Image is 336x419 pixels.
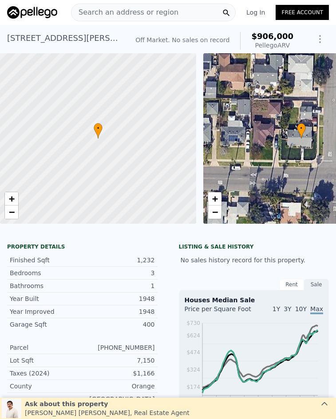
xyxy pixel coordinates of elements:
div: Lot Sqft [10,356,82,365]
div: Rent [279,279,304,290]
div: [GEOGRAPHIC_DATA][PERSON_NAME] [82,395,154,412]
span: • [94,124,103,132]
a: Zoom in [208,192,221,206]
div: 1 [82,281,154,290]
a: Zoom in [5,192,18,206]
span: Max [310,305,323,314]
div: 7,150 [82,356,154,365]
div: Orange [82,382,154,391]
span: 10Y [295,305,307,312]
div: Year Built [10,294,82,303]
div: [PERSON_NAME] [PERSON_NAME] , Real Estate Agent [25,408,190,417]
span: 3Y [284,305,291,312]
button: Show Options [311,30,329,48]
div: • [297,123,306,138]
a: Free Account [276,5,329,20]
div: County [10,382,82,391]
span: 1Y [273,305,280,312]
span: • [297,124,306,132]
a: Zoom out [208,206,221,219]
span: − [212,206,217,217]
div: Bathrooms [10,281,82,290]
div: Pellego ARV [251,41,293,50]
span: + [212,193,217,204]
div: Garage Sqft [10,320,82,329]
div: Parcel [10,343,82,352]
div: No sales history record for this property. [179,252,329,268]
img: Pellego [7,6,57,19]
a: Log In [236,8,276,17]
span: $906,000 [251,32,293,41]
div: Off Market. No sales on record [135,36,229,44]
div: 400 [82,320,154,329]
div: Property details [7,243,158,250]
div: 3 [82,269,154,277]
div: Taxes (2024) [10,369,82,378]
div: 1948 [82,307,154,316]
div: 1,232 [82,256,154,265]
div: Finished Sqft [10,256,82,265]
div: Year Improved [10,307,82,316]
div: • [94,123,103,138]
span: Search an address or region [71,7,178,18]
div: [STREET_ADDRESS][PERSON_NAME] , Santa [PERSON_NAME] , CA 92707 [7,32,121,44]
tspan: $174 [186,384,200,390]
div: Price per Square Foot [185,304,254,319]
div: LISTING & SALE HISTORY [179,243,329,252]
div: 1948 [82,294,154,303]
div: [PHONE_NUMBER] [82,343,154,352]
div: Ask about this property [25,399,190,408]
div: Sale [304,279,329,290]
tspan: $730 [186,320,200,326]
img: Leo Gutierrez [2,399,21,418]
span: − [9,206,15,217]
tspan: $624 [186,332,200,339]
div: Houses Median Sale [185,296,324,304]
div: Bedrooms [10,269,82,277]
div: $1,166 [82,369,154,378]
tspan: $474 [186,349,200,356]
span: + [9,193,15,204]
a: Zoom out [5,206,18,219]
tspan: $324 [186,367,200,373]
